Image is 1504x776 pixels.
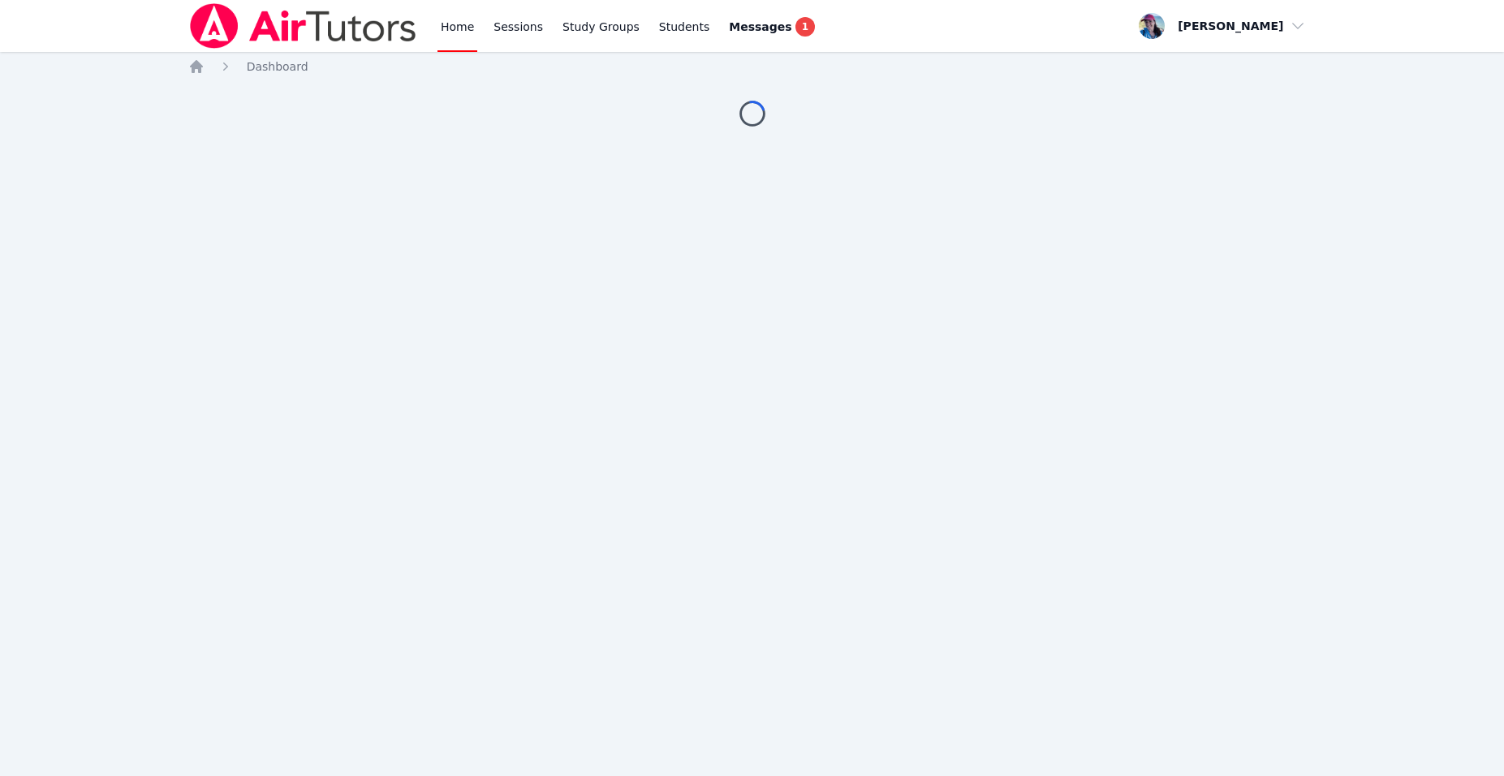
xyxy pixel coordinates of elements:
[188,58,1317,75] nav: Breadcrumb
[729,19,791,35] span: Messages
[247,60,308,73] span: Dashboard
[188,3,418,49] img: Air Tutors
[795,17,815,37] span: 1
[247,58,308,75] a: Dashboard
